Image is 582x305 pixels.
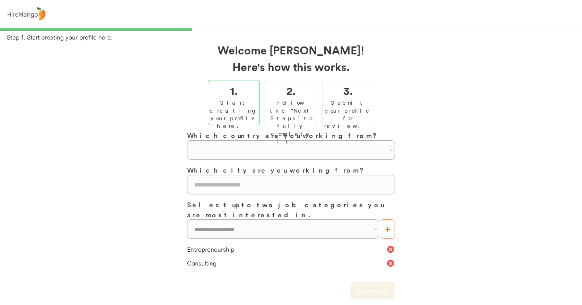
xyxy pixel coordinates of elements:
[187,200,395,219] h3: Select up to two job categories you are most interested in.
[210,99,258,130] div: Start creating your profile here.
[286,82,296,99] h2: 2.
[343,82,353,99] h2: 3.
[386,245,395,254] button: cancel
[187,245,386,254] div: Entrepreneurship
[230,82,238,99] h2: 1.
[187,165,395,175] h3: Which city are you working from?
[386,259,395,268] button: cancel
[267,99,315,145] div: Follow the "Next Steps" to fully complete it.
[1,28,581,31] div: 33%
[7,33,582,42] div: Step 1. Start creating your profile here.
[187,130,395,140] h3: Which country are you working from?
[187,42,395,75] h2: Welcome [PERSON_NAME]! Here's how this works.
[350,282,395,299] button: Continue
[5,6,47,22] img: logo%20-%20hiremango%20gray.png
[187,259,386,268] div: Consulting
[381,219,395,239] button: +
[324,99,372,130] div: Submit your profile for review.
